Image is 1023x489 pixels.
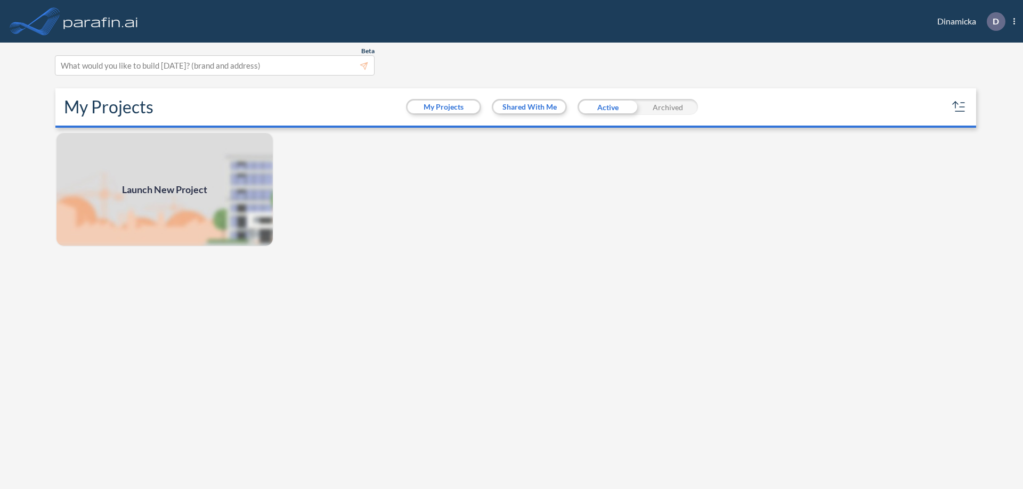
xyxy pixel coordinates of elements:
[578,99,638,115] div: Active
[993,16,999,26] p: D
[55,132,274,247] a: Launch New Project
[64,97,153,117] h2: My Projects
[921,12,1015,31] div: Dinamicka
[408,101,480,113] button: My Projects
[638,99,698,115] div: Archived
[951,98,968,115] button: sort
[361,47,375,55] span: Beta
[61,11,140,32] img: logo
[122,183,207,197] span: Launch New Project
[55,132,274,247] img: add
[493,101,565,113] button: Shared With Me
